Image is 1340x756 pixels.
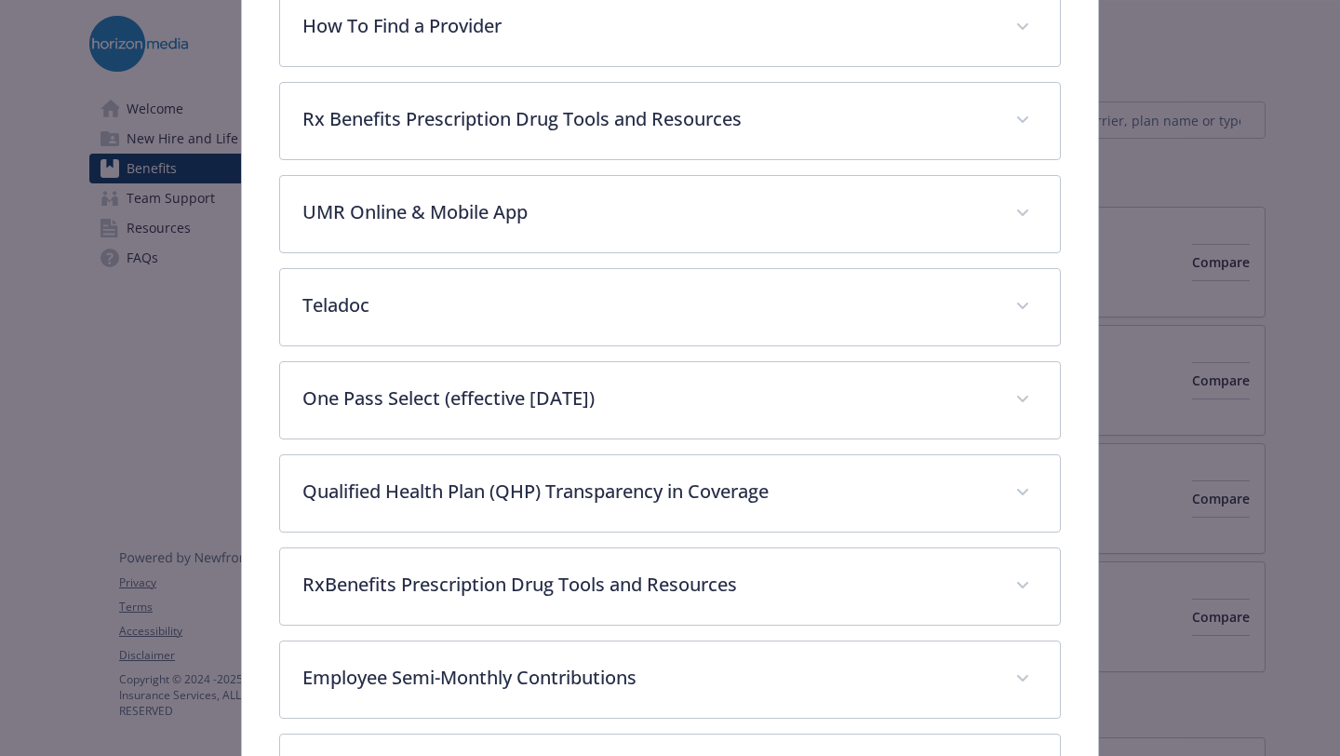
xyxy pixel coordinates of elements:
[302,385,993,412] p: One Pass Select (effective [DATE])
[280,455,1060,532] div: Qualified Health Plan (QHP) Transparency in Coverage
[280,641,1060,718] div: Employee Semi-Monthly Contributions
[302,571,993,599] p: RxBenefits Prescription Drug Tools and Resources
[280,83,1060,159] div: Rx Benefits Prescription Drug Tools and Resources
[302,664,993,692] p: Employee Semi-Monthly Contributions
[280,362,1060,439] div: One Pass Select (effective [DATE])
[280,269,1060,345] div: Teladoc
[302,478,993,506] p: Qualified Health Plan (QHP) Transparency in Coverage
[302,105,993,133] p: Rx Benefits Prescription Drug Tools and Resources
[280,548,1060,625] div: RxBenefits Prescription Drug Tools and Resources
[302,12,993,40] p: How To Find a Provider
[280,176,1060,252] div: UMR Online & Mobile App
[302,291,993,319] p: Teladoc
[302,198,993,226] p: UMR Online & Mobile App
